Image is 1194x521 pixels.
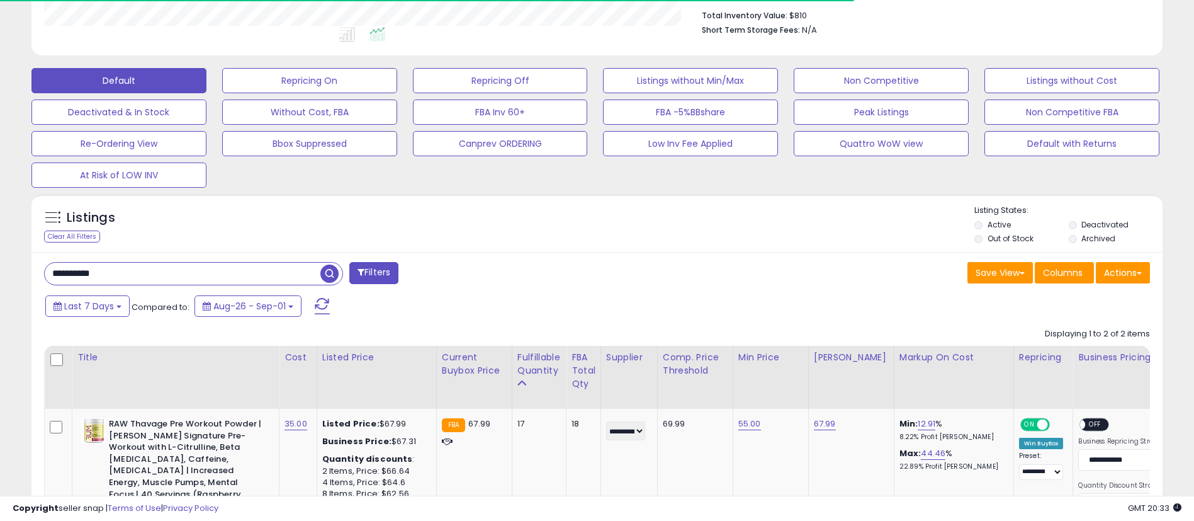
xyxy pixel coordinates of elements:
button: Peak Listings [794,100,969,125]
b: Short Term Storage Fees: [702,25,800,35]
label: Archived [1081,233,1115,244]
button: Deactivated & In Stock [31,100,206,125]
div: : [322,454,427,465]
span: Columns [1043,266,1083,279]
div: Listed Price [322,351,431,364]
b: Listed Price: [322,418,380,430]
label: Out of Stock [988,233,1033,244]
button: Save View [967,262,1033,283]
button: Listings without Min/Max [603,68,778,93]
button: FBA Inv 60+ [413,100,588,125]
div: % [899,448,1004,471]
h5: Listings [67,209,115,227]
img: 41c2FW23kkL._SL40_.jpg [81,418,106,444]
div: [PERSON_NAME] [814,351,889,364]
a: 12.91 [918,418,935,430]
div: $67.31 [322,436,427,447]
a: 35.00 [284,418,307,430]
b: RAW Thavage Pre Workout Powder | [PERSON_NAME] Signature Pre-Workout with L-Citrulline, Beta [MED... [109,418,262,515]
div: seller snap | | [13,503,218,515]
p: 22.89% Profit [PERSON_NAME] [899,462,1004,471]
div: 69.99 [663,418,723,430]
div: 18 [572,418,591,430]
button: Low Inv Fee Applied [603,131,778,156]
div: Repricing [1019,351,1068,364]
div: Title [77,351,274,364]
div: Current Buybox Price [442,351,507,377]
div: Clear All Filters [44,231,100,243]
span: 2025-09-9 20:33 GMT [1128,502,1181,514]
button: Listings without Cost [984,68,1159,93]
a: 55.00 [738,418,761,430]
th: CSV column name: cust_attr_1_Supplier [600,346,657,409]
a: Privacy Policy [163,502,218,514]
button: Non Competitive FBA [984,100,1159,125]
div: 8 Items, Price: $62.56 [322,488,427,500]
button: Repricing Off [413,68,588,93]
a: Terms of Use [108,502,161,514]
div: Cost [284,351,312,364]
button: Last 7 Days [45,295,130,317]
p: 8.22% Profit [PERSON_NAME] [899,433,1004,442]
button: Bbox Suppressed [222,131,397,156]
button: FBA -5%BBshare [603,100,778,125]
button: Aug-26 - Sep-01 [194,295,301,317]
a: 67.99 [814,418,836,430]
button: Without Cost, FBA [222,100,397,125]
button: Columns [1035,262,1094,283]
b: Min: [899,418,918,430]
button: Re-Ordering View [31,131,206,156]
label: Quantity Discount Strategy: [1078,481,1169,490]
div: % [899,418,1004,442]
button: Quattro WoW view [794,131,969,156]
button: Repricing On [222,68,397,93]
div: Markup on Cost [899,351,1008,364]
div: 2 Items, Price: $66.64 [322,466,427,477]
span: 67.99 [468,418,490,430]
div: Win BuyBox [1019,438,1064,449]
div: Fulfillable Quantity [517,351,561,377]
div: Supplier [606,351,652,364]
div: $67.99 [322,418,427,430]
span: Aug-26 - Sep-01 [213,300,286,312]
div: Preset: [1019,452,1064,480]
label: Business Repricing Strategy: [1078,437,1169,446]
strong: Copyright [13,502,59,514]
button: Filters [349,262,398,284]
button: At Risk of LOW INV [31,163,206,188]
small: FBA [442,418,465,432]
span: N/A [802,24,817,36]
div: Comp. Price Threshold [663,351,728,377]
span: OFF [1048,420,1068,430]
div: Min Price [738,351,803,364]
div: FBA Total Qty [572,351,595,391]
label: Active [988,219,1011,230]
p: Listing States: [974,205,1163,217]
span: ON [1022,420,1037,430]
b: Business Price: [322,435,391,447]
button: Default [31,68,206,93]
span: Compared to: [132,301,189,313]
button: Default with Returns [984,131,1159,156]
div: Displaying 1 to 2 of 2 items [1045,328,1150,340]
div: 17 [517,418,556,430]
span: OFF [1086,420,1106,430]
b: Quantity discounts [322,453,413,465]
div: 4 Items, Price: $64.6 [322,477,427,488]
b: Max: [899,447,921,459]
button: Actions [1096,262,1150,283]
li: $810 [702,7,1140,22]
label: Deactivated [1081,219,1129,230]
button: Non Competitive [794,68,969,93]
th: The percentage added to the cost of goods (COGS) that forms the calculator for Min & Max prices. [894,346,1013,409]
span: Last 7 Days [64,300,114,312]
button: Canprev ORDERING [413,131,588,156]
b: Total Inventory Value: [702,10,787,21]
a: 44.46 [921,447,945,460]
